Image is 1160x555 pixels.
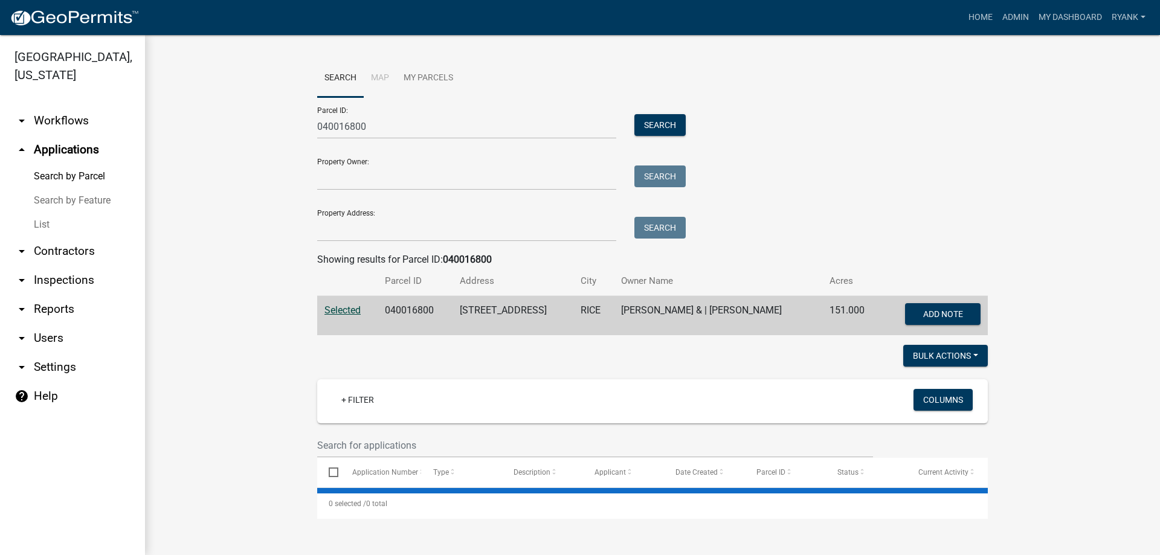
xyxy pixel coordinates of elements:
datatable-header-cell: Status [826,458,907,487]
span: Add Note [923,309,962,319]
button: Search [634,165,686,187]
datatable-header-cell: Date Created [664,458,745,487]
i: arrow_drop_down [14,114,29,128]
span: Applicant [594,468,626,476]
a: Home [964,6,997,29]
button: Search [634,114,686,136]
a: Admin [997,6,1034,29]
i: arrow_drop_down [14,244,29,258]
span: Type [433,468,449,476]
span: Date Created [675,468,718,476]
td: 151.000 [822,296,881,336]
i: help [14,389,29,403]
datatable-header-cell: Application Number [340,458,421,487]
i: arrow_drop_down [14,360,29,374]
th: Owner Name [614,267,822,295]
button: Add Note [905,303,981,325]
a: + Filter [332,389,384,411]
span: Description [514,468,550,476]
th: Acres [822,267,881,295]
i: arrow_drop_up [14,143,29,157]
span: Application Number [352,468,418,476]
datatable-header-cell: Type [421,458,502,487]
datatable-header-cell: Applicant [583,458,664,487]
input: Search for applications [317,433,873,458]
span: Status [837,468,859,476]
span: Current Activity [918,468,968,476]
i: arrow_drop_down [14,302,29,316]
td: [STREET_ADDRESS] [453,296,573,336]
button: Bulk Actions [903,345,988,367]
a: RyanK [1107,6,1150,29]
i: arrow_drop_down [14,331,29,345]
strong: 040016800 [443,254,492,265]
a: My Dashboard [1034,6,1107,29]
datatable-header-cell: Select [317,458,340,487]
button: Columns [913,389,973,411]
span: Parcel ID [756,468,785,476]
td: [PERSON_NAME] & | [PERSON_NAME] [614,296,822,336]
div: Showing results for Parcel ID: [317,252,988,267]
a: My Parcels [396,59,460,98]
i: arrow_drop_down [14,273,29,287]
datatable-header-cell: Parcel ID [745,458,826,487]
th: Parcel ID [378,267,453,295]
a: Search [317,59,364,98]
datatable-header-cell: Current Activity [907,458,988,487]
div: 0 total [317,489,988,519]
th: Address [453,267,573,295]
td: 040016800 [378,296,453,336]
span: 0 selected / [329,499,366,508]
button: Search [634,217,686,239]
th: City [573,267,614,295]
datatable-header-cell: Description [502,458,583,487]
td: RICE [573,296,614,336]
a: Selected [324,304,361,316]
